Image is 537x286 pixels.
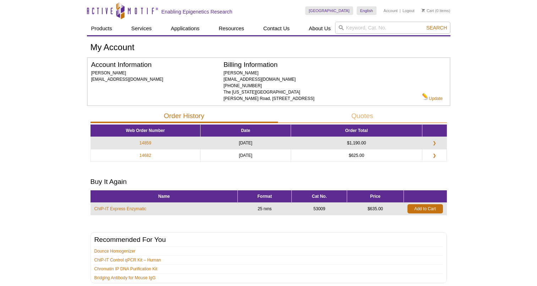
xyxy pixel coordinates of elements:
button: Quotes [278,110,447,123]
a: Cart [422,8,434,13]
th: Web Order Number [91,125,200,137]
h2: Billing Information [224,62,422,68]
span: [PERSON_NAME] [EMAIL_ADDRESS][DOMAIN_NAME] [PHONE_NUMBER] The [US_STATE][GEOGRAPHIC_DATA] [PERSON... [224,70,314,101]
a: Applications [166,22,204,35]
a: About Us [305,22,335,35]
input: Keyword, Cat. No. [335,22,450,34]
a: Dounce Homogenizer [94,248,136,254]
li: (0 items) [422,6,450,15]
h2: Enabling Epigenetics Research [161,9,232,15]
a: 14682 [139,152,151,159]
span: [PERSON_NAME] [EMAIL_ADDRESS][DOMAIN_NAME] [91,70,163,82]
th: Date [200,125,291,137]
a: Products [87,22,116,35]
a: ❯ [428,152,440,159]
img: Edit [422,93,429,100]
button: Order History [91,110,278,123]
a: Contact Us [259,22,294,35]
td: 53009 [292,202,347,215]
a: Resources [214,22,248,35]
a: Chromatin IP DNA Purification Kit [94,266,158,272]
button: Search [424,25,449,31]
a: [GEOGRAPHIC_DATA] [305,6,353,15]
a: ❯ [428,140,440,146]
h2: Recommended For You [94,237,443,243]
td: [DATE] [200,149,291,162]
span: Search [426,25,447,31]
a: Account [384,8,398,13]
h2: Account Information [91,62,224,68]
a: ChIP-IT Express Enzymatic [94,206,146,212]
th: Price [347,190,404,203]
li: | [400,6,401,15]
a: English [357,6,377,15]
th: Cat No. [292,190,347,203]
a: ChIP-IT Control qPCR Kit – Human [94,257,161,263]
th: Order Total [291,125,422,137]
a: 14859 [139,140,151,146]
td: $635.00 [347,202,404,215]
a: Add to Cart [407,204,443,213]
a: Services [127,22,156,35]
a: Logout [402,8,415,13]
h1: My Account [91,43,447,53]
img: Your Cart [422,9,425,12]
a: Update [422,93,443,102]
td: $1,190.00 [291,137,422,149]
a: Bridging Antibody for Mouse IgG [94,275,156,281]
th: Name [91,190,237,203]
h2: Buy It Again [91,179,447,185]
td: 25 rxns [237,202,292,215]
td: $625.00 [291,149,422,162]
th: Format [237,190,292,203]
td: [DATE] [200,137,291,149]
